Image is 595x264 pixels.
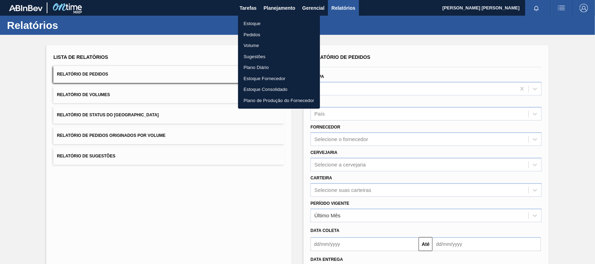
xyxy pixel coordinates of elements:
[238,62,320,73] a: Plano Diário
[238,29,320,40] a: Pedidos
[238,73,320,84] a: Estoque Fornecedor
[238,95,320,106] a: Plano de Produção do Fornecedor
[238,84,320,95] a: Estoque Consolidado
[238,51,320,62] a: Sugestões
[238,18,320,29] a: Estoque
[238,40,320,51] a: Volume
